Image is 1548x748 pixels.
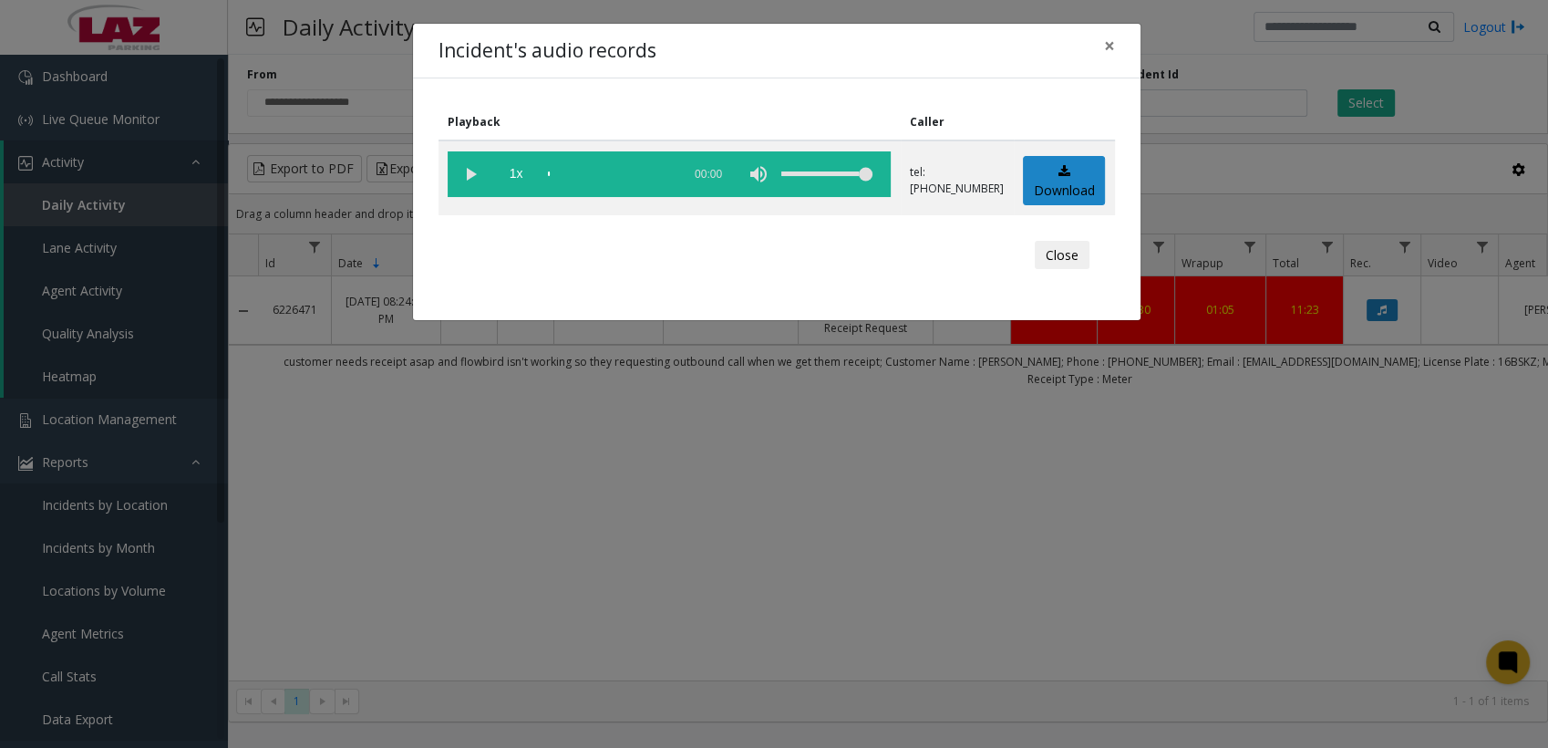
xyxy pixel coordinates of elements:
span: × [1104,33,1115,58]
div: volume level [781,151,872,197]
button: Close [1035,241,1089,270]
th: Caller [901,104,1014,140]
span: playback speed button [493,151,539,197]
th: Playback [439,104,901,140]
h4: Incident's audio records [439,36,656,66]
button: Close [1091,24,1128,68]
a: Download [1023,156,1105,206]
p: tel:[PHONE_NUMBER] [910,164,1004,197]
div: scrub bar [548,151,672,197]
